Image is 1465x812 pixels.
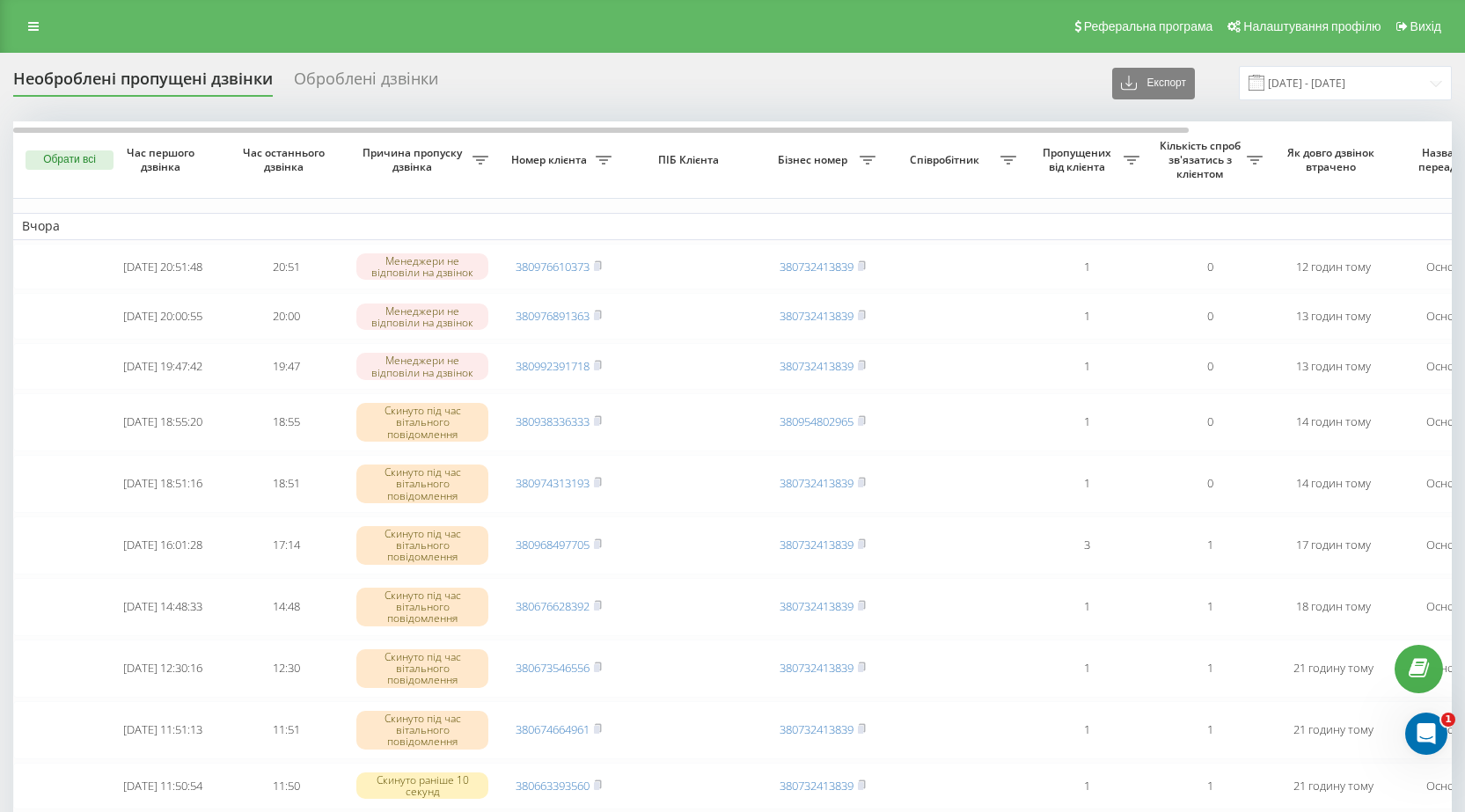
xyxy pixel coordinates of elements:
[356,304,488,330] div: Менеджери не відповіли на дзвінок
[635,153,746,167] span: ПІБ Клієнта
[1148,455,1271,513] td: 0
[780,358,853,374] a: 380732413839
[1271,578,1395,636] td: 18 годин тому
[1441,713,1455,727] span: 1
[516,413,590,429] a: 380938336333
[101,293,224,340] td: [DATE] 20:00:55
[101,578,224,636] td: [DATE] 14:48:33
[516,308,590,324] a: 380976891363
[224,455,348,513] td: 18:51
[1148,578,1271,636] td: 1
[224,393,348,451] td: 18:55
[1148,343,1271,390] td: 0
[1025,763,1148,809] td: 1
[224,343,348,390] td: 19:47
[780,259,853,274] a: 380732413839
[224,293,348,340] td: 20:00
[224,763,348,809] td: 11:50
[1271,343,1395,390] td: 13 годин тому
[1271,640,1395,698] td: 21 годину тому
[1243,19,1381,33] span: Налаштування профілю
[780,308,853,324] a: 380732413839
[780,721,853,737] a: 380732413839
[1410,19,1441,33] span: Вихід
[1025,393,1148,451] td: 1
[1271,763,1395,809] td: 21 годину тому
[356,526,488,565] div: Скинуто під час вітального повідомлення
[1084,19,1213,33] span: Реферальна програма
[516,598,590,614] a: 380676628392
[1148,516,1271,574] td: 1
[1271,393,1395,451] td: 14 годин тому
[506,153,596,167] span: Номер клієнта
[1025,455,1148,513] td: 1
[516,537,590,552] a: 380968497705
[1025,343,1148,390] td: 1
[516,660,590,676] a: 380673546556
[356,465,488,503] div: Скинуто під час вітального повідомлення
[1271,701,1395,759] td: 21 годину тому
[101,343,224,390] td: [DATE] 19:47:42
[1405,713,1447,755] iframe: Intercom live chat
[1148,701,1271,759] td: 1
[356,649,488,688] div: Скинуто під час вітального повідомлення
[294,69,438,97] div: Оброблені дзвінки
[770,153,860,167] span: Бізнес номер
[1112,68,1195,99] button: Експорт
[1025,293,1148,340] td: 1
[101,244,224,290] td: [DATE] 20:51:48
[238,146,333,173] span: Час останнього дзвінка
[516,721,590,737] a: 380674664961
[356,588,488,626] div: Скинуто під час вітального повідомлення
[224,516,348,574] td: 17:14
[101,393,224,451] td: [DATE] 18:55:20
[1271,455,1395,513] td: 14 годин тому
[356,253,488,280] div: Менеджери не відповіли на дзвінок
[1025,640,1148,698] td: 1
[516,358,590,374] a: 380992391718
[101,701,224,759] td: [DATE] 11:51:13
[516,778,590,794] a: 380663393560
[780,598,853,614] a: 380732413839
[356,772,488,799] div: Скинуто раніше 10 секунд
[780,537,853,552] a: 380732413839
[516,259,590,274] a: 380976610373
[1148,640,1271,698] td: 1
[1271,516,1395,574] td: 17 годин тому
[356,353,488,379] div: Менеджери не відповіли на дзвінок
[101,763,224,809] td: [DATE] 11:50:54
[101,640,224,698] td: [DATE] 12:30:16
[1157,139,1247,180] span: Кількість спроб зв'язатись з клієнтом
[893,153,1000,167] span: Співробітник
[13,69,273,97] div: Необроблені пропущені дзвінки
[780,660,853,676] a: 380732413839
[356,711,488,750] div: Скинуто під час вітального повідомлення
[780,475,853,491] a: 380732413839
[224,244,348,290] td: 20:51
[1286,146,1381,173] span: Як довго дзвінок втрачено
[101,455,224,513] td: [DATE] 18:51:16
[1271,244,1395,290] td: 12 годин тому
[1148,393,1271,451] td: 0
[26,150,114,170] button: Обрати всі
[224,701,348,759] td: 11:51
[780,778,853,794] a: 380732413839
[115,146,210,173] span: Час першого дзвінка
[1025,244,1148,290] td: 1
[101,516,224,574] td: [DATE] 16:01:28
[1034,146,1124,173] span: Пропущених від клієнта
[1148,293,1271,340] td: 0
[1025,701,1148,759] td: 1
[780,413,853,429] a: 380954802965
[224,640,348,698] td: 12:30
[224,578,348,636] td: 14:48
[1148,763,1271,809] td: 1
[1025,516,1148,574] td: 3
[356,403,488,442] div: Скинуто під час вітального повідомлення
[516,475,590,491] a: 380974313193
[356,146,472,173] span: Причина пропуску дзвінка
[1271,293,1395,340] td: 13 годин тому
[1148,244,1271,290] td: 0
[1025,578,1148,636] td: 1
